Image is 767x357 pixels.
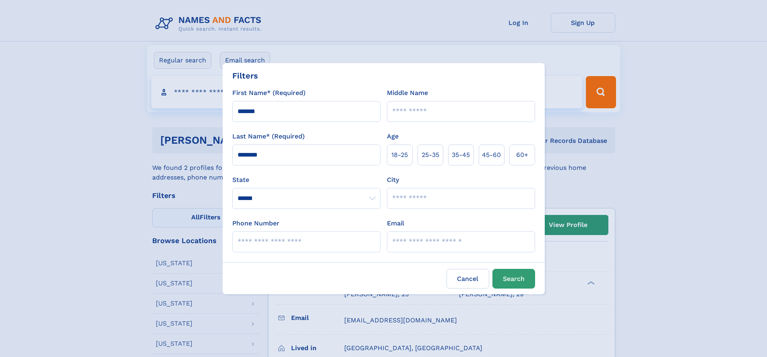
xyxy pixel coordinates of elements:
[232,88,306,98] label: First Name* (Required)
[482,150,501,160] span: 45‑60
[232,132,305,141] label: Last Name* (Required)
[387,219,404,228] label: Email
[422,150,439,160] span: 25‑35
[452,150,470,160] span: 35‑45
[387,132,399,141] label: Age
[232,219,279,228] label: Phone Number
[232,70,258,82] div: Filters
[516,150,528,160] span: 60+
[387,88,428,98] label: Middle Name
[447,269,489,289] label: Cancel
[387,175,399,185] label: City
[232,175,380,185] label: State
[492,269,535,289] button: Search
[391,150,408,160] span: 18‑25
